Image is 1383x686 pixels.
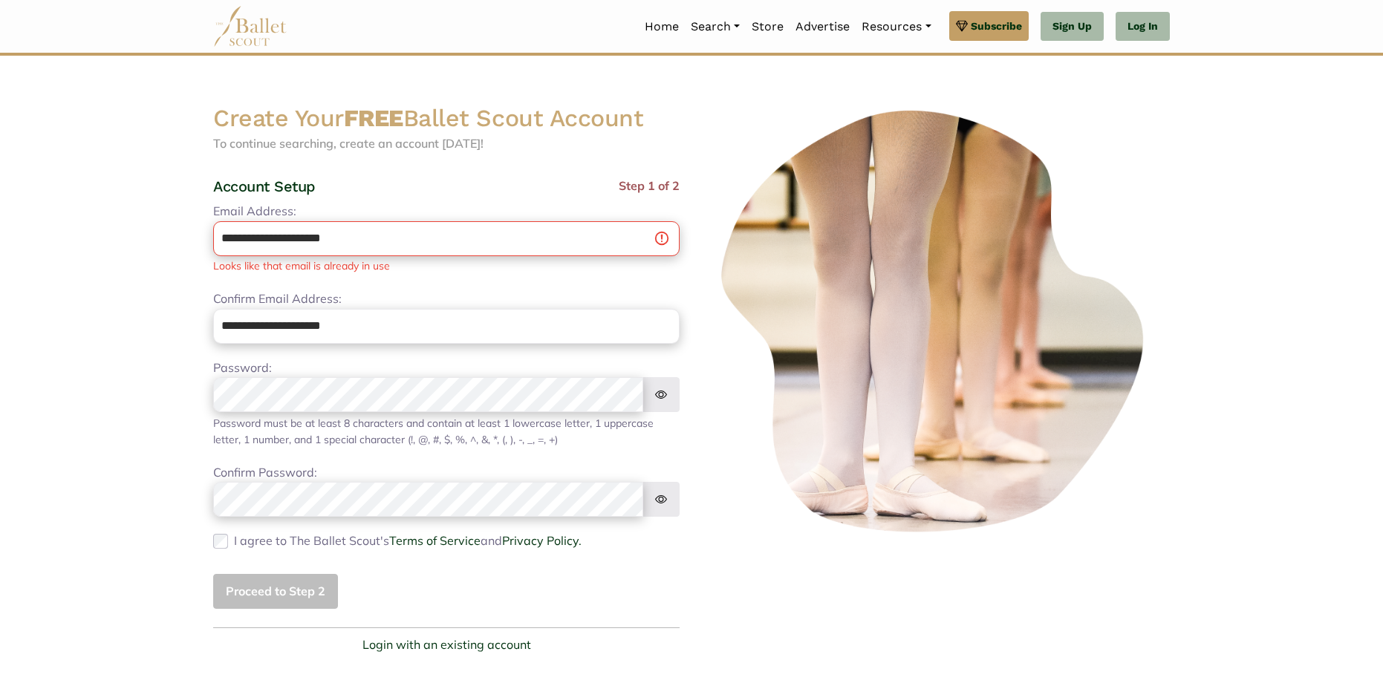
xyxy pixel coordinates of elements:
div: Password must be at least 8 characters and contain at least 1 lowercase letter, 1 uppercase lette... [213,415,680,448]
span: Subscribe [971,18,1022,34]
a: Resources [856,11,937,42]
label: Password: [213,359,272,378]
div: Looks like that email is already in use [213,259,390,272]
img: ballerinas [703,103,1170,540]
label: I agree to The Ballet Scout's and [234,532,582,551]
a: Store [746,11,790,42]
a: Sign Up [1041,12,1104,42]
label: Email Address: [213,202,296,221]
a: Login with an existing account [362,636,531,655]
a: Advertise [790,11,856,42]
h2: Create Your Ballet Scout Account [213,103,680,134]
a: Privacy Policy. [502,533,582,548]
label: Confirm Email Address: [213,290,342,309]
strong: FREE [344,104,403,132]
label: Confirm Password: [213,463,317,483]
h4: Account Setup [213,177,316,196]
a: Terms of Service [389,533,481,548]
a: Home [639,11,685,42]
a: Log In [1116,12,1170,42]
span: Step 1 of 2 [619,177,680,202]
span: To continue searching, create an account [DATE]! [213,136,484,151]
a: Subscribe [949,11,1029,41]
a: Search [685,11,746,42]
img: gem.svg [956,18,968,34]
